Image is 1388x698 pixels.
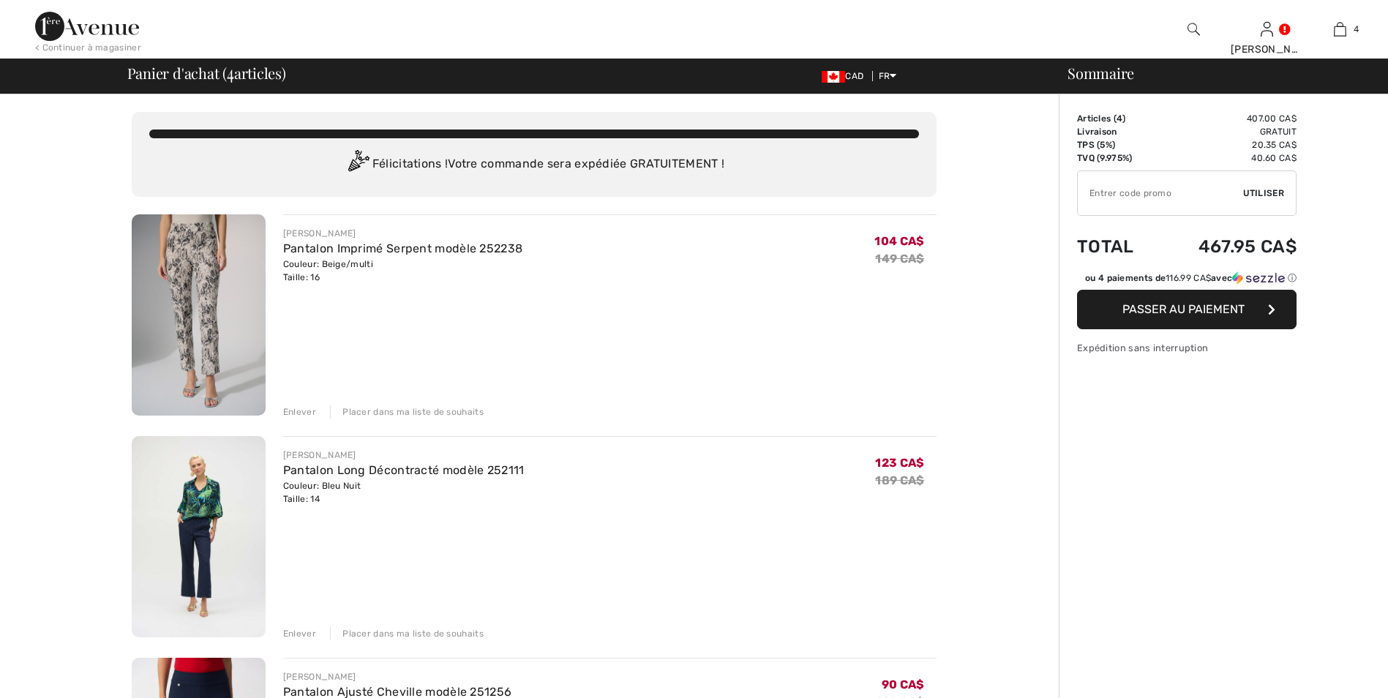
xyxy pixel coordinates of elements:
img: Congratulation2.svg [343,150,372,179]
div: ou 4 paiements de116.99 CA$avecSezzle Cliquez pour en savoir plus sur Sezzle [1077,271,1297,290]
span: FR [879,71,897,81]
img: Canadian Dollar [822,71,845,83]
span: Passer au paiement [1122,302,1245,316]
span: Utiliser [1243,187,1284,200]
div: ou 4 paiements de avec [1085,271,1297,285]
td: TPS (5%) [1077,138,1158,151]
button: Passer au paiement [1077,290,1297,329]
span: 90 CA$ [882,678,925,691]
s: 149 CA$ [875,252,924,266]
a: Se connecter [1261,22,1273,36]
div: Félicitations ! Votre commande sera expédiée GRATUITEMENT ! [149,150,919,179]
div: [PERSON_NAME] [283,449,525,462]
td: TVQ (9.975%) [1077,151,1158,165]
div: [PERSON_NAME] [283,227,522,240]
img: 1ère Avenue [35,12,139,41]
input: Code promo [1078,171,1243,215]
div: < Continuer à magasiner [35,41,141,54]
img: Sezzle [1232,271,1285,285]
a: 4 [1304,20,1376,38]
img: Mes infos [1261,20,1273,38]
span: 4 [1354,23,1359,36]
div: Enlever [283,405,316,419]
span: 4 [1117,113,1122,124]
img: Pantalon Long Décontracté modèle 252111 [132,436,266,637]
td: 40.60 CA$ [1158,151,1297,165]
td: Total [1077,222,1158,271]
div: [PERSON_NAME] [1231,42,1302,57]
a: Pantalon Long Décontracté modèle 252111 [283,463,525,477]
span: 4 [227,62,234,81]
img: Pantalon Imprimé Serpent modèle 252238 [132,214,266,416]
div: Placer dans ma liste de souhaits [330,405,484,419]
span: Panier d'achat ( articles) [127,66,286,80]
div: Placer dans ma liste de souhaits [330,627,484,640]
span: 116.99 CA$ [1166,273,1211,283]
div: Couleur: Beige/multi Taille: 16 [283,258,522,284]
td: 467.95 CA$ [1158,222,1297,271]
div: [PERSON_NAME] [283,670,511,683]
span: 104 CA$ [874,234,924,248]
span: 123 CA$ [875,456,924,470]
s: 189 CA$ [875,473,924,487]
td: 20.35 CA$ [1158,138,1297,151]
img: recherche [1188,20,1200,38]
div: Expédition sans interruption [1077,341,1297,355]
div: Sommaire [1050,66,1379,80]
div: Enlever [283,627,316,640]
td: Livraison [1077,125,1158,138]
div: Couleur: Bleu Nuit Taille: 14 [283,479,525,506]
img: Mon panier [1334,20,1346,38]
a: Pantalon Imprimé Serpent modèle 252238 [283,241,522,255]
td: Gratuit [1158,125,1297,138]
td: Articles ( ) [1077,112,1158,125]
span: CAD [822,71,869,81]
td: 407.00 CA$ [1158,112,1297,125]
